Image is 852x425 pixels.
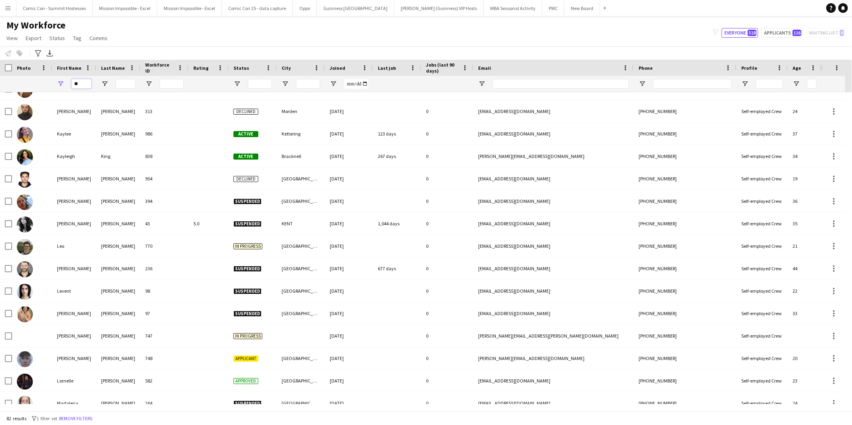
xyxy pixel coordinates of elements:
[233,65,249,71] span: Status
[160,79,184,89] input: Workforce ID Filter Input
[325,392,373,414] div: [DATE]
[473,302,634,324] div: [EMAIL_ADDRESS][DOMAIN_NAME]
[52,100,96,122] div: [PERSON_NAME]
[473,123,634,145] div: [EMAIL_ADDRESS][DOMAIN_NAME]
[478,65,491,71] span: Email
[233,221,262,227] span: Suspended
[788,212,822,235] div: 35
[473,145,634,167] div: [PERSON_NAME][EMAIL_ADDRESS][DOMAIN_NAME]
[421,280,473,302] div: 0
[277,100,325,122] div: Morden
[52,325,96,347] div: [PERSON_NAME]
[634,168,736,190] div: [PHONE_NUMBER]
[17,396,33,412] img: Madalena Laso-Rosas
[96,212,140,235] div: [PERSON_NAME]
[788,190,822,212] div: 36
[17,149,33,165] img: Kayleigh King
[788,302,822,324] div: 33
[277,168,325,190] div: [GEOGRAPHIC_DATA]
[101,65,125,71] span: Last Name
[325,257,373,279] div: [DATE]
[788,370,822,392] div: 23
[634,212,736,235] div: [PHONE_NUMBER]
[277,190,325,212] div: [GEOGRAPHIC_DATA]
[421,370,473,392] div: 0
[788,145,822,167] div: 34
[756,79,783,89] input: Profile Filter Input
[473,257,634,279] div: [EMAIL_ADDRESS][DOMAIN_NAME]
[722,28,758,38] button: Everyone518
[741,65,757,71] span: Profile
[473,100,634,122] div: [EMAIL_ADDRESS][DOMAIN_NAME]
[421,100,473,122] div: 0
[344,79,368,89] input: Joined Filter Input
[233,266,262,272] span: Suspended
[736,347,788,369] div: Self-employed Crew
[634,145,736,167] div: [PHONE_NUMBER]
[325,168,373,190] div: [DATE]
[788,392,822,414] div: 24
[140,370,189,392] div: 582
[17,351,33,367] img: Lewis Traynor
[634,392,736,414] div: [PHONE_NUMBER]
[793,30,801,36] span: 116
[325,280,373,302] div: [DATE]
[52,347,96,369] div: [PERSON_NAME]
[325,302,373,324] div: [DATE]
[473,347,634,369] div: [PERSON_NAME][EMAIL_ADDRESS][DOMAIN_NAME]
[233,378,258,384] span: Approved
[325,325,373,347] div: [DATE]
[6,19,65,31] span: My Workforce
[96,257,140,279] div: [PERSON_NAME]
[52,212,96,235] div: [PERSON_NAME]
[96,190,140,212] div: [PERSON_NAME]
[282,80,289,87] button: Open Filter Menu
[233,80,241,87] button: Open Filter Menu
[325,145,373,167] div: [DATE]
[52,145,96,167] div: Kayleigh
[473,235,634,257] div: [EMAIL_ADDRESS][DOMAIN_NAME]
[473,325,634,347] div: [PERSON_NAME][EMAIL_ADDRESS][PERSON_NAME][DOMAIN_NAME]
[634,190,736,212] div: [PHONE_NUMBER]
[736,302,788,324] div: Self-employed Crew
[52,280,96,302] div: Levent
[793,80,800,87] button: Open Filter Menu
[57,80,64,87] button: Open Filter Menu
[788,235,822,257] div: 21
[373,123,421,145] div: 123 days
[378,65,396,71] span: Last job
[736,168,788,190] div: Self-employed Crew
[140,123,189,145] div: 986
[421,212,473,235] div: 0
[52,123,96,145] div: Kaylee
[634,123,736,145] div: [PHONE_NUMBER]
[17,306,33,322] img: Lewis Herring
[736,235,788,257] div: Self-employed Crew
[233,154,258,160] span: Active
[96,145,140,167] div: King
[86,33,111,43] a: Comms
[96,168,140,190] div: [PERSON_NAME]
[421,347,473,369] div: 0
[736,123,788,145] div: Self-employed Crew
[634,370,736,392] div: [PHONE_NUMBER]
[101,80,108,87] button: Open Filter Menu
[330,65,345,71] span: Joined
[140,168,189,190] div: 954
[277,302,325,324] div: [GEOGRAPHIC_DATA]
[761,28,803,38] button: Applicants116
[634,257,736,279] div: [PHONE_NUMBER]
[736,145,788,167] div: Self-employed Crew
[26,34,41,42] span: Export
[793,65,801,71] span: Age
[233,198,262,204] span: Suspended
[473,168,634,190] div: [EMAIL_ADDRESS][DOMAIN_NAME]
[277,257,325,279] div: [GEOGRAPHIC_DATA]
[634,100,736,122] div: [PHONE_NUMBER]
[52,302,96,324] div: [PERSON_NAME]
[330,80,337,87] button: Open Filter Menu
[140,257,189,279] div: 236
[788,123,822,145] div: 37
[17,127,33,143] img: Kaylee Griffiths
[421,392,473,414] div: 0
